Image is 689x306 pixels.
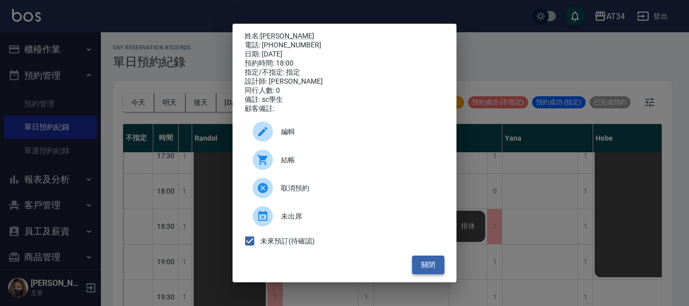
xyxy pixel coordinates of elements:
div: 日期: [DATE] [245,50,444,59]
button: 關閉 [412,256,444,274]
div: 指定/不指定: 指定 [245,68,444,77]
div: 備註: sc學生 [245,95,444,104]
div: 預約時間: 18:00 [245,59,444,68]
div: 顧客備註: [245,104,444,113]
a: [PERSON_NAME] [260,32,314,40]
span: 結帳 [281,155,436,165]
div: 同行人數: 0 [245,86,444,95]
span: 未出席 [281,211,436,222]
div: 電話: [PHONE_NUMBER] [245,41,444,50]
span: 未來預訂(待確認) [260,236,315,247]
div: 未出席 [245,202,444,230]
span: 取消預約 [281,183,436,194]
div: 設計師: [PERSON_NAME] [245,77,444,86]
p: 姓名: [245,32,444,41]
div: 取消預約 [245,174,444,202]
div: 編輯 [245,117,444,146]
a: 結帳 [245,146,444,174]
span: 編輯 [281,127,436,137]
